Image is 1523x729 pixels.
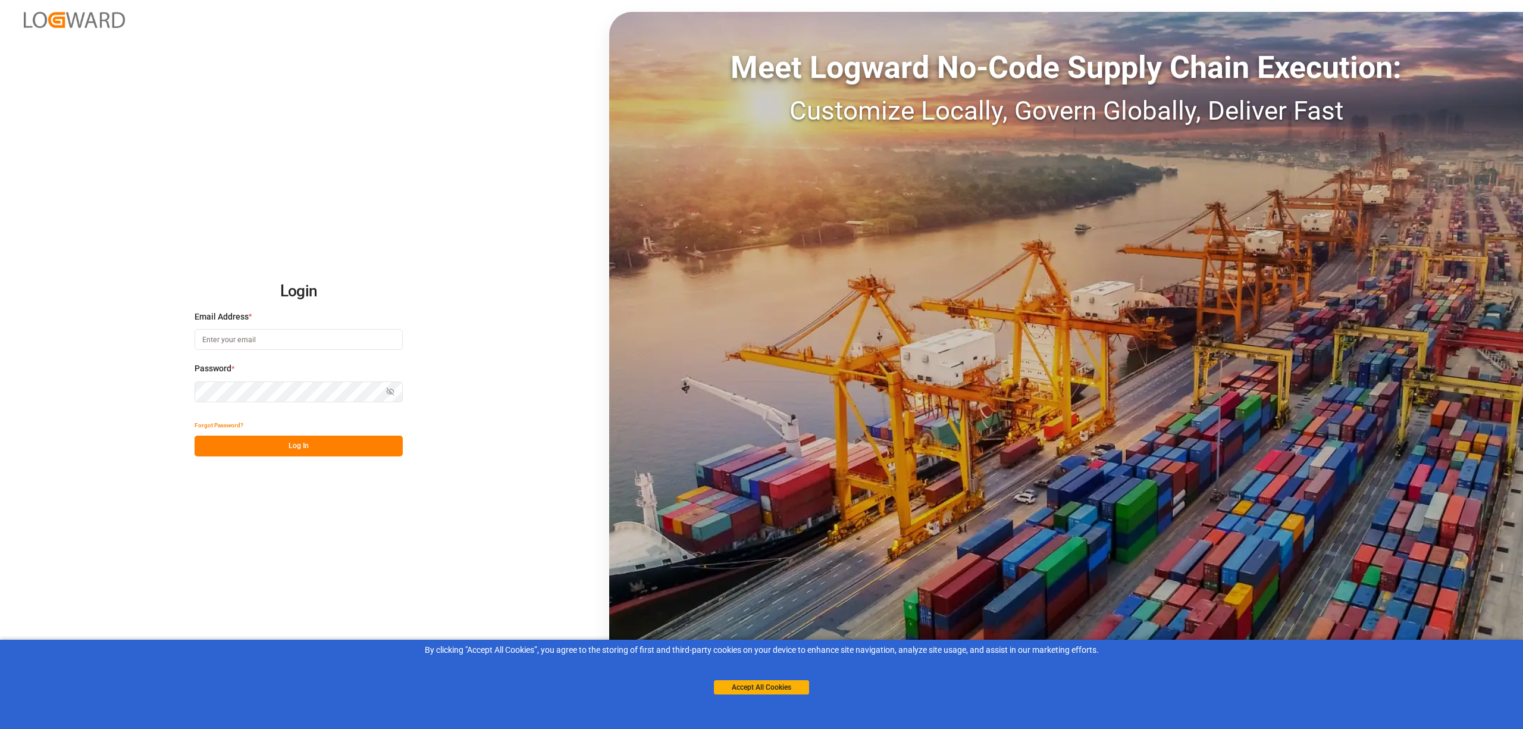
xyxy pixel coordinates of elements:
button: Forgot Password? [195,415,243,436]
span: Email Address [195,311,249,323]
img: Logward_new_orange.png [24,12,125,28]
button: Log In [195,436,403,456]
div: Customize Locally, Govern Globally, Deliver Fast [609,91,1523,130]
div: By clicking "Accept All Cookies”, you agree to the storing of first and third-party cookies on yo... [8,644,1515,656]
button: Accept All Cookies [714,680,809,694]
span: Password [195,362,231,375]
div: Meet Logward No-Code Supply Chain Execution: [609,45,1523,91]
h2: Login [195,273,403,311]
input: Enter your email [195,329,403,350]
